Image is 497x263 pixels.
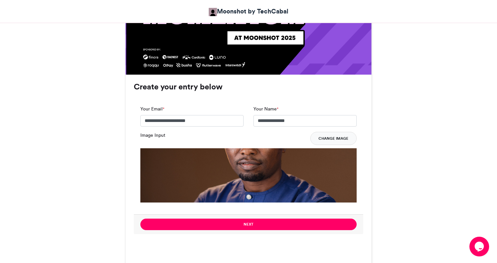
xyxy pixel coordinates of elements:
[140,132,165,139] label: Image Input
[469,237,490,256] iframe: chat widget
[209,7,288,16] a: Moonshot by TechCabal
[140,106,164,112] label: Your Email
[310,132,357,145] button: Change Image
[134,83,363,91] h3: Create your entry below
[209,8,217,16] img: Moonshot by TechCabal
[140,219,357,230] button: Next
[253,106,278,112] label: Your Name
